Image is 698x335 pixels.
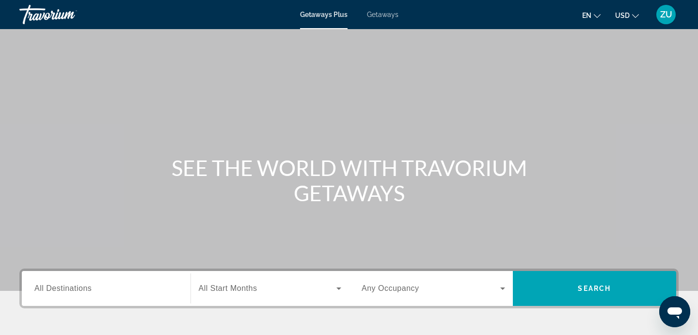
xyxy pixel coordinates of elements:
span: Any Occupancy [362,284,419,292]
span: en [582,12,591,19]
h1: SEE THE WORLD WITH TRAVORIUM GETAWAYS [167,155,531,206]
button: Search [513,271,677,306]
span: All Start Months [199,284,257,292]
a: Travorium [19,2,116,27]
a: Getaways Plus [300,11,348,18]
span: ZU [660,10,672,19]
iframe: Button to launch messaging window [659,296,690,327]
span: Search [578,285,611,292]
div: Search widget [22,271,676,306]
button: Change currency [615,8,639,22]
a: Getaways [367,11,398,18]
span: All Destinations [34,284,92,292]
button: User Menu [653,4,679,25]
button: Change language [582,8,601,22]
span: USD [615,12,630,19]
